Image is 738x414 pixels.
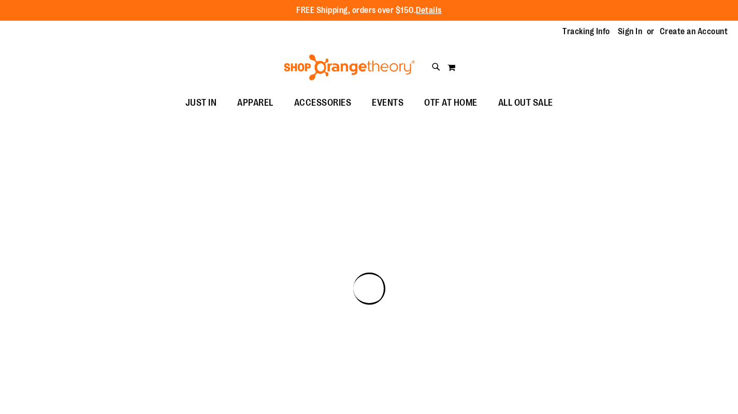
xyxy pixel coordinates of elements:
span: JUST IN [185,91,217,115]
a: ACCESSORIES [284,91,362,115]
a: JUST IN [175,91,227,115]
span: OTF AT HOME [424,91,477,115]
a: ALL OUT SALE [488,91,563,115]
a: Create an Account [660,26,728,37]
p: FREE Shipping, orders over $150. [296,5,442,17]
a: Sign In [618,26,643,37]
a: Details [416,6,442,15]
span: APPAREL [237,91,273,115]
span: ALL OUT SALE [498,91,553,115]
span: EVENTS [372,91,403,115]
a: EVENTS [361,91,414,115]
span: ACCESSORIES [294,91,352,115]
a: OTF AT HOME [414,91,488,115]
a: APPAREL [227,91,284,115]
img: Shop Orangetheory [282,54,416,80]
a: Tracking Info [562,26,610,37]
